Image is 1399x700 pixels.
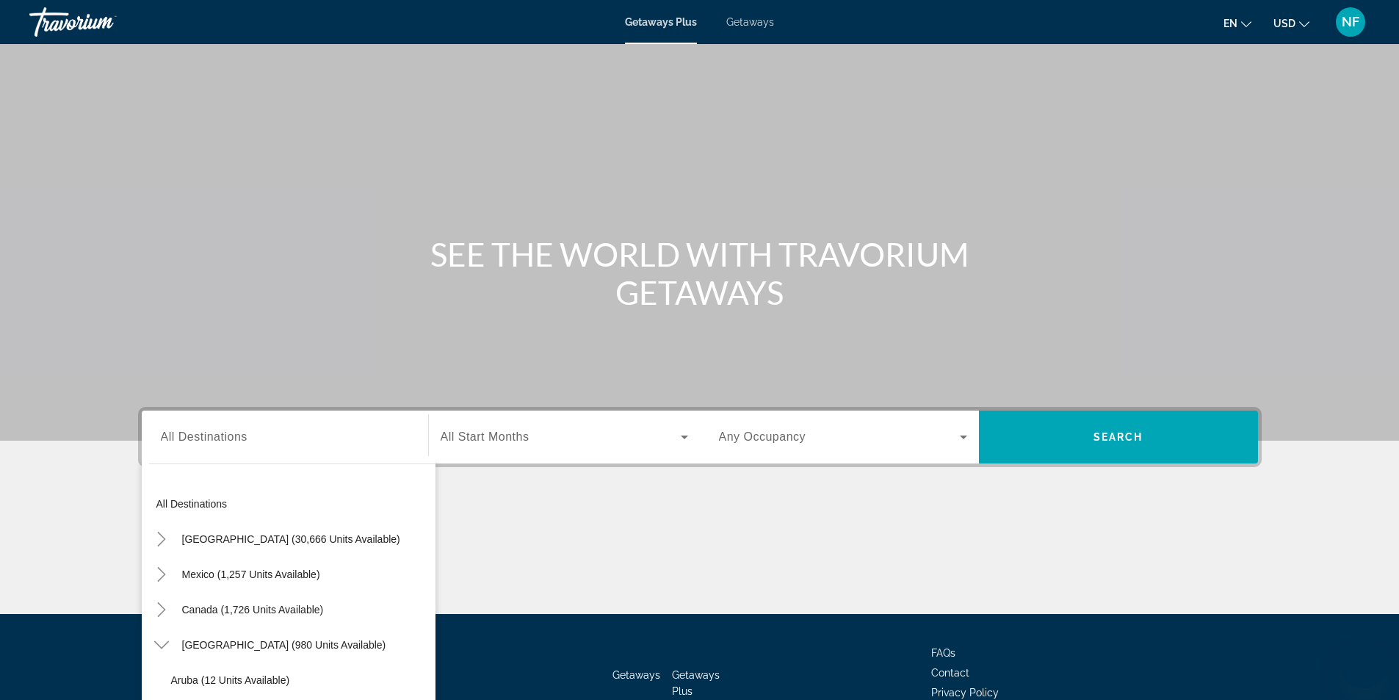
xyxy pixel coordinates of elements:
button: Toggle Mexico (1,257 units available) [149,562,175,588]
button: Change language [1223,12,1251,34]
span: All Start Months [441,430,529,443]
span: Search [1093,431,1143,443]
span: Mexico (1,257 units available) [182,569,320,580]
span: en [1223,18,1237,29]
a: Travorium [29,3,176,41]
button: Toggle Canada (1,726 units available) [149,597,175,623]
a: Contact [931,667,969,679]
span: USD [1273,18,1295,29]
div: Search widget [142,411,1258,463]
button: Toggle United States (30,666 units available) [149,527,175,552]
span: All destinations [156,498,228,510]
span: [GEOGRAPHIC_DATA] (30,666 units available) [182,533,400,545]
a: Getaways [726,16,774,28]
button: Mexico (1,257 units available) [175,561,328,588]
span: Canada (1,726 units available) [182,604,324,616]
button: All destinations [149,491,435,517]
button: Aruba (12 units available) [164,667,435,693]
button: Change currency [1273,12,1309,34]
span: [GEOGRAPHIC_DATA] (980 units available) [182,639,386,651]
a: Getaways Plus [672,669,720,697]
a: Privacy Policy [931,687,999,699]
button: Search [979,411,1258,463]
iframe: Button to launch messaging window [1340,641,1387,688]
button: Canada (1,726 units available) [175,596,331,623]
h1: SEE THE WORLD WITH TRAVORIUM GETAWAYS [424,235,975,311]
span: Aruba (12 units available) [171,674,290,686]
span: All Destinations [161,430,247,443]
a: Getaways [612,669,660,681]
button: Toggle Caribbean & Atlantic Islands (980 units available) [149,632,175,658]
button: [GEOGRAPHIC_DATA] (980 units available) [175,632,394,658]
button: [GEOGRAPHIC_DATA] (30,666 units available) [175,526,408,552]
span: NF [1342,15,1359,29]
button: User Menu [1331,7,1370,37]
a: Getaways Plus [625,16,697,28]
span: Any Occupancy [719,430,806,443]
a: FAQs [931,647,955,659]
